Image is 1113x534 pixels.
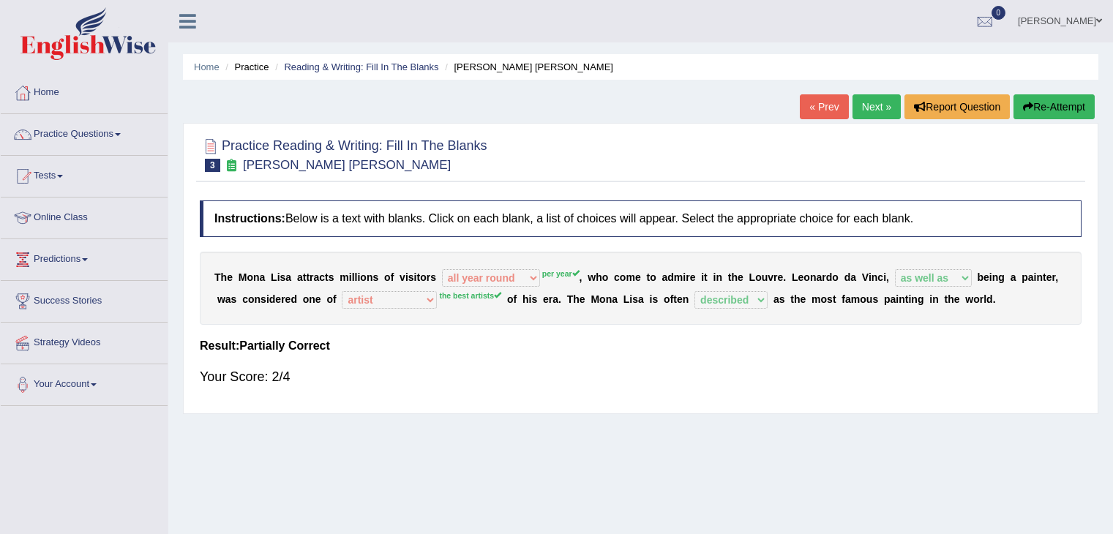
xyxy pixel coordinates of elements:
[690,271,696,283] b: e
[340,271,348,283] b: m
[822,271,825,283] b: r
[329,271,334,283] b: s
[704,271,708,283] b: t
[779,293,785,305] b: s
[221,271,228,283] b: h
[1046,271,1052,283] b: e
[231,293,237,305] b: s
[1,281,168,317] a: Success Stories
[416,271,420,283] b: t
[998,271,1005,283] b: g
[794,293,801,305] b: h
[872,293,878,305] b: s
[989,271,992,283] b: i
[980,293,983,305] b: r
[357,271,360,283] b: i
[239,271,247,283] b: M
[612,293,618,305] b: a
[1,156,168,192] a: Tests
[749,271,756,283] b: L
[352,271,355,283] b: l
[333,293,337,305] b: f
[677,293,683,305] b: e
[993,293,996,305] b: .
[862,271,869,283] b: V
[1034,271,1037,283] b: i
[983,293,986,305] b: l
[217,293,225,305] b: w
[310,271,313,283] b: r
[408,271,414,283] b: s
[886,271,889,283] b: ,
[905,293,909,305] b: t
[414,271,417,283] b: i
[529,293,532,305] b: i
[558,293,561,305] b: .
[1011,271,1016,283] b: a
[319,271,325,283] b: c
[792,271,798,283] b: L
[285,293,291,305] b: e
[816,271,822,283] b: a
[883,271,886,283] b: i
[832,271,839,283] b: o
[954,293,960,305] b: e
[1,364,168,401] a: Your Account
[543,293,549,305] b: e
[908,293,911,305] b: i
[242,293,248,305] b: c
[255,293,261,305] b: n
[1043,271,1046,283] b: t
[200,359,1082,394] div: Your Score: 2/4
[965,293,973,305] b: w
[281,293,285,305] b: r
[1036,271,1043,283] b: n
[315,293,321,305] b: e
[826,271,833,283] b: d
[626,271,634,283] b: m
[542,269,580,278] sup: per year
[277,271,280,283] b: i
[614,271,620,283] b: c
[650,271,656,283] b: o
[667,271,674,283] b: d
[303,293,310,305] b: o
[623,293,630,305] b: L
[701,271,704,283] b: i
[992,6,1006,20] span: 0
[899,293,905,305] b: n
[599,293,606,305] b: o
[992,271,999,283] b: n
[285,271,291,283] b: a
[646,271,650,283] b: t
[632,293,638,305] b: s
[842,293,845,305] b: f
[810,271,817,283] b: n
[866,293,873,305] b: u
[833,293,836,305] b: t
[683,293,689,305] b: n
[860,293,866,305] b: o
[674,271,683,283] b: m
[1013,94,1095,119] button: Re-Attempt
[662,271,667,283] b: a
[309,293,315,305] b: n
[716,271,722,283] b: n
[297,271,303,283] b: a
[222,60,269,74] li: Practice
[803,271,810,283] b: o
[664,293,670,305] b: o
[798,271,804,283] b: e
[845,293,851,305] b: a
[884,293,891,305] b: p
[773,293,779,305] b: a
[1,323,168,359] a: Strategy Videos
[522,293,529,305] b: h
[1,239,168,276] a: Predictions
[872,271,878,283] b: n
[200,135,487,172] h2: Practice Reading & Writing: Fill In The Blanks
[580,293,585,305] b: e
[911,293,918,305] b: n
[983,271,989,283] b: e
[929,293,932,305] b: i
